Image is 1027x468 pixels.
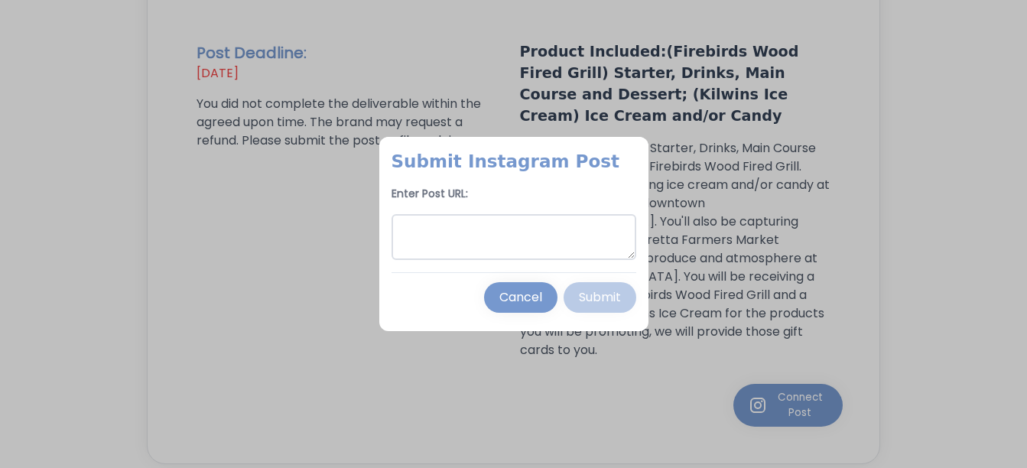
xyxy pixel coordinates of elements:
[392,186,636,202] h4: Enter Post URL:
[564,282,636,313] button: Submit
[579,288,621,307] div: Submit
[484,282,557,313] button: Cancel
[392,149,636,174] p: Submit Instagram Post
[499,288,542,307] div: Cancel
